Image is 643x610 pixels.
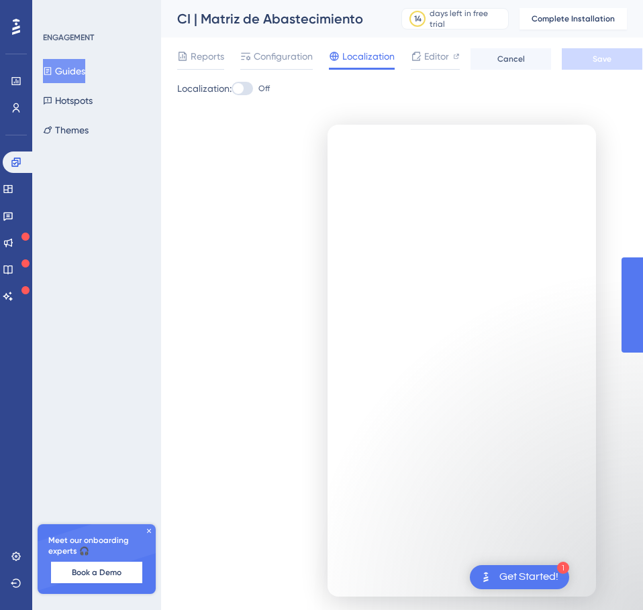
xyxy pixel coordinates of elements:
[499,570,558,585] div: Get Started!
[342,48,395,64] span: Localization
[43,32,94,43] div: ENGAGEMENT
[177,80,627,97] div: Localization:
[177,9,368,28] div: CI | Matriz de Abastecimiento
[72,567,121,578] span: Book a Demo
[43,88,93,113] button: Hotspots
[48,535,145,556] span: Meet our onboarding experts 🎧
[414,13,422,24] div: 14
[532,13,615,24] span: Complete Installation
[593,54,611,64] span: Save
[557,562,569,574] div: 1
[587,557,627,597] iframe: UserGuiding AI Assistant Launcher
[424,48,449,64] span: Editor
[562,48,642,70] button: Save
[258,83,270,94] span: Off
[51,562,142,583] button: Book a Demo
[430,8,504,29] div: days left in free trial
[497,54,525,64] span: Cancel
[254,48,313,64] span: Configuration
[520,8,627,29] button: Complete Installation
[43,59,85,83] button: Guides
[470,565,569,589] div: Open Get Started! checklist, remaining modules: 1
[191,48,224,64] span: Reports
[478,569,494,585] img: launcher-image-alternative-text
[328,125,596,597] iframe: Intercom live chat
[471,48,551,70] button: Cancel
[43,118,89,142] button: Themes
